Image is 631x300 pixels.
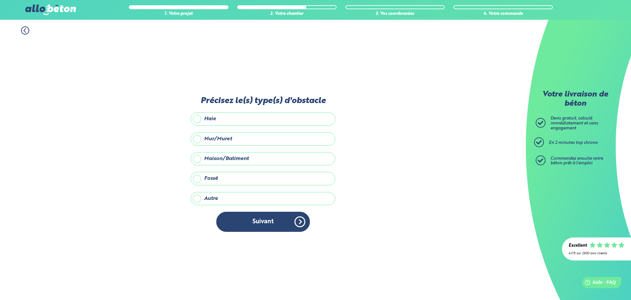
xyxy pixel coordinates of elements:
div: 3. Vos coordonnées [345,12,445,16]
img: allobéton [25,5,76,15]
label: Autre [191,192,335,205]
label: Mur/Muret [191,132,335,146]
label: Maison/Batiment [191,152,335,165]
div: 4. Votre commande [454,12,553,16]
button: Suivant [216,212,310,232]
p: Votre livraison de béton [537,90,613,108]
span: En 2 minutes top chrono [549,141,598,145]
div: 4.7/5 sur 2300 avis clients [569,252,624,255]
iframe: Help widget launcher [573,274,624,293]
span: Commandez ensuite votre béton prêt à l'emploi [550,156,603,166]
div: 2. Votre chantier [237,12,337,16]
label: Fossé [191,172,335,185]
div: Excellent [569,243,587,248]
label: Haie [191,112,335,125]
label: Précisez le(s) type(s) d'obstacle [191,96,335,106]
span: Devis gratuit, calculé immédiatement et sans engagement [550,116,598,130]
div: 1. Votre projet [129,12,228,16]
